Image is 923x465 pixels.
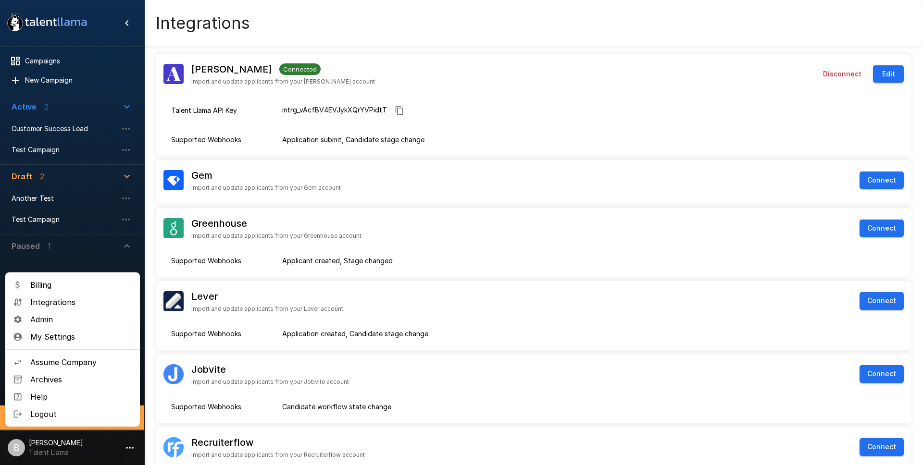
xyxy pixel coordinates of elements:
span: Billing [30,279,132,291]
span: Logout [30,408,132,420]
span: Integrations [30,296,132,308]
span: Archives [30,374,132,385]
span: Help [30,391,132,403]
span: Admin [30,314,132,325]
span: My Settings [30,331,132,343]
span: Assume Company [30,356,132,368]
